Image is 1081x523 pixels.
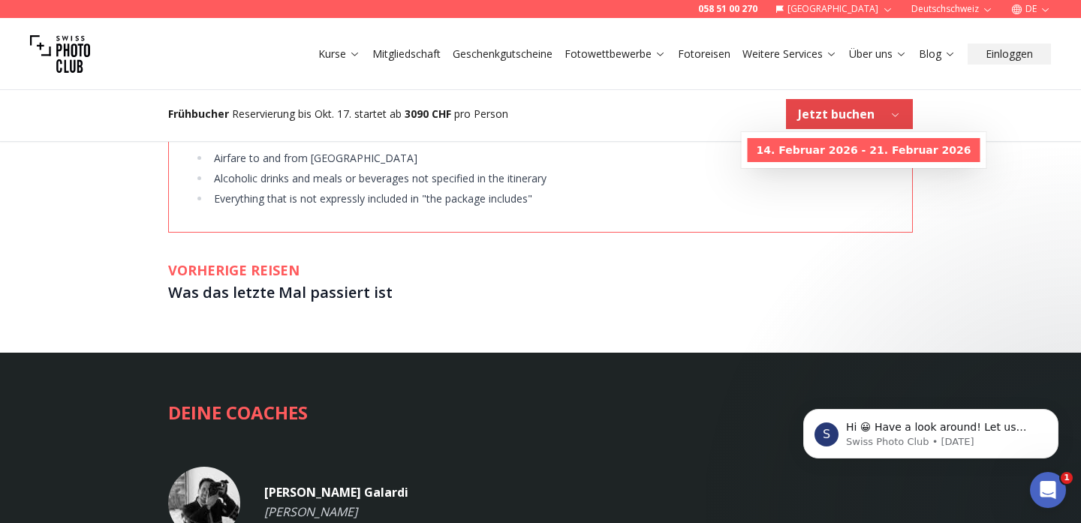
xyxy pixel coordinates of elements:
[30,24,90,84] img: Swiss photo club
[913,44,962,65] button: Blog
[454,107,508,121] span: pro Person
[264,483,408,501] h4: [PERSON_NAME] Galardi
[798,105,875,123] b: Jetzt buchen
[736,44,843,65] button: Weitere Services
[559,44,672,65] button: Fotowettbewerbe
[1030,472,1066,508] iframe: Intercom live chat
[405,107,451,121] b: 3090 CHF
[678,47,730,62] a: Fotoreisen
[168,107,229,121] b: Frühbucher
[453,47,553,62] a: Geschenkgutscheine
[264,503,357,520] em: [PERSON_NAME]
[843,44,913,65] button: Über uns
[968,44,1051,65] button: Einloggen
[312,44,366,65] button: Kurse
[849,47,907,62] a: Über uns
[168,260,913,281] h2: VORHERIGE REISEN
[366,44,447,65] button: Mitgliedschaft
[447,44,559,65] button: Geschenkgutscheine
[210,191,888,206] li: Everything that is not expressly included in "the package includes"
[1061,472,1073,484] span: 1
[232,107,402,121] span: Reservierung bis Okt. 17. startet ab
[757,143,971,158] b: 14. Februar 2026 - 21. Februar 2026
[168,401,913,425] h2: DEINE COACHES
[210,171,888,186] li: Alcoholic drinks and meals or beverages not specified in the itinerary
[742,47,837,62] a: Weitere Services
[742,132,986,168] div: Jetzt buchen
[210,151,888,166] li: Airfare to and from [GEOGRAPHIC_DATA]
[372,47,441,62] a: Mitgliedschaft
[781,377,1081,482] iframe: Intercom notifications message
[919,47,956,62] a: Blog
[672,44,736,65] button: Fotoreisen
[565,47,666,62] a: Fotowettbewerbe
[318,47,360,62] a: Kurse
[168,281,913,305] h3: Was das letzte Mal passiert ist
[698,3,757,15] a: 058 51 00 270
[786,99,913,129] button: Jetzt buchen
